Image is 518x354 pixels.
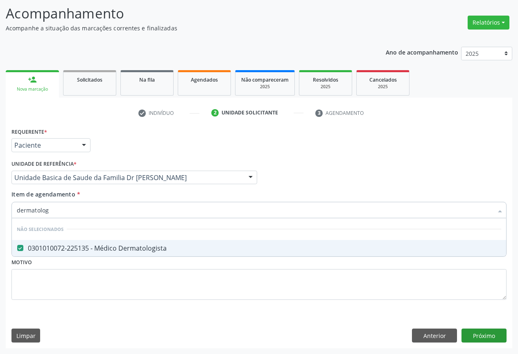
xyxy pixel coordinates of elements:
span: Unidade Basica de Saude da Familia Dr [PERSON_NAME] [14,174,240,182]
div: 2025 [362,84,403,90]
span: Não compareceram [241,76,289,83]
button: Anterior [412,329,457,343]
span: Item de agendamento [11,190,75,198]
div: Unidade solicitante [222,109,278,116]
div: Nova marcação [11,86,53,92]
div: 2 [211,109,219,116]
span: Resolvidos [313,76,338,83]
span: Na fila [139,76,155,83]
div: 2025 [305,84,346,90]
button: Relatórios [468,16,509,30]
p: Acompanhe a situação das marcações correntes e finalizadas [6,24,360,32]
span: Cancelados [369,76,397,83]
p: Ano de acompanhamento [386,47,458,57]
button: Limpar [11,329,40,343]
label: Unidade de referência [11,158,77,171]
label: Requerente [11,126,47,138]
div: 2025 [241,84,289,90]
span: Paciente [14,141,74,149]
p: Acompanhamento [6,3,360,24]
span: Solicitados [77,76,102,83]
label: Motivo [11,256,32,269]
input: Buscar por procedimentos [17,202,493,218]
div: person_add [28,75,37,84]
button: Próximo [461,329,507,343]
span: Agendados [191,76,218,83]
div: 0301010072-225135 - Médico Dermatologista [17,245,501,251]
